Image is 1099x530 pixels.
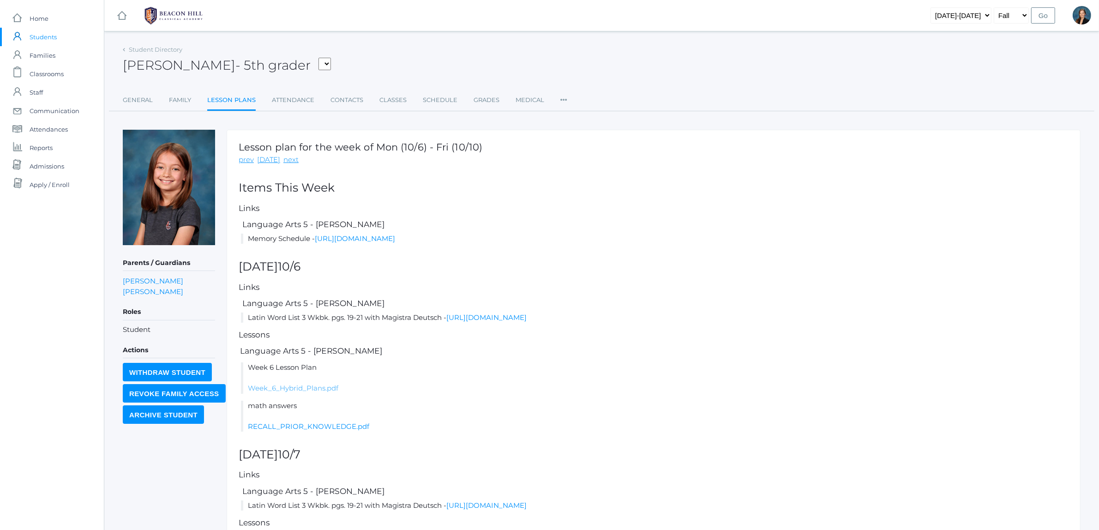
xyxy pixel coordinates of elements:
[278,259,300,273] span: 10/6
[139,4,208,27] img: 1_BHCALogos-05.png
[123,363,212,381] input: Withdraw Student
[379,91,407,109] a: Classes
[123,286,183,297] a: [PERSON_NAME]
[123,384,226,403] input: Revoke Family Access
[241,220,1069,229] h5: Language Arts 5 - [PERSON_NAME]
[239,331,1069,339] h5: Lessons
[241,313,1069,323] li: Latin Word List 3 Wkbk. pgs. 19-21 with Magistra Deutsch -
[30,28,57,46] span: Students
[30,120,68,139] span: Attendances
[123,91,153,109] a: General
[123,325,215,335] li: Student
[330,91,363,109] a: Contacts
[30,139,53,157] span: Reports
[30,9,48,28] span: Home
[241,362,1069,394] li: Week 6 Lesson Plan
[248,422,369,431] a: RECALL_PRIOR_KNOWLEDGE.pdf
[446,501,527,510] a: [URL][DOMAIN_NAME]
[423,91,457,109] a: Schedule
[30,83,43,102] span: Staff
[315,234,395,243] a: [URL][DOMAIN_NAME]
[283,155,299,165] a: next
[123,255,215,271] h5: Parents / Guardians
[241,299,1069,308] h5: Language Arts 5 - [PERSON_NAME]
[239,518,1069,527] h5: Lessons
[278,447,300,461] span: 10/7
[474,91,499,109] a: Grades
[239,347,1069,355] h5: Language Arts 5 - [PERSON_NAME]
[239,448,1069,461] h2: [DATE]
[239,470,1069,479] h5: Links
[239,142,482,152] h1: Lesson plan for the week of Mon (10/6) - Fri (10/10)
[239,260,1069,273] h2: [DATE]
[241,401,1069,432] li: math answers
[30,102,79,120] span: Communication
[129,46,182,53] a: Student Directory
[241,500,1069,511] li: Latin Word List 3 Wkbk. pgs. 19-21 with Magistra Deutsch -
[239,204,1069,213] h5: Links
[239,181,1069,194] h2: Items This Week
[241,487,1069,496] h5: Language Arts 5 - [PERSON_NAME]
[239,155,254,165] a: prev
[123,276,183,286] a: [PERSON_NAME]
[123,343,215,358] h5: Actions
[241,234,1069,244] li: Memory Schedule -
[257,155,280,165] a: [DATE]
[30,157,64,175] span: Admissions
[272,91,314,109] a: Attendance
[30,175,70,194] span: Apply / Enroll
[516,91,544,109] a: Medical
[207,91,256,111] a: Lesson Plans
[123,58,331,72] h2: [PERSON_NAME]
[123,130,215,245] img: Ayla Smith
[239,283,1069,292] h5: Links
[446,313,527,322] a: [URL][DOMAIN_NAME]
[235,57,311,73] span: - 5th grader
[123,405,204,424] input: Archive Student
[1031,7,1055,24] input: Go
[169,91,191,109] a: Family
[123,304,215,320] h5: Roles
[1073,6,1091,24] div: Allison Smith
[30,65,64,83] span: Classrooms
[30,46,55,65] span: Families
[248,384,338,392] a: Week_6_Hybrid_Plans.pdf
